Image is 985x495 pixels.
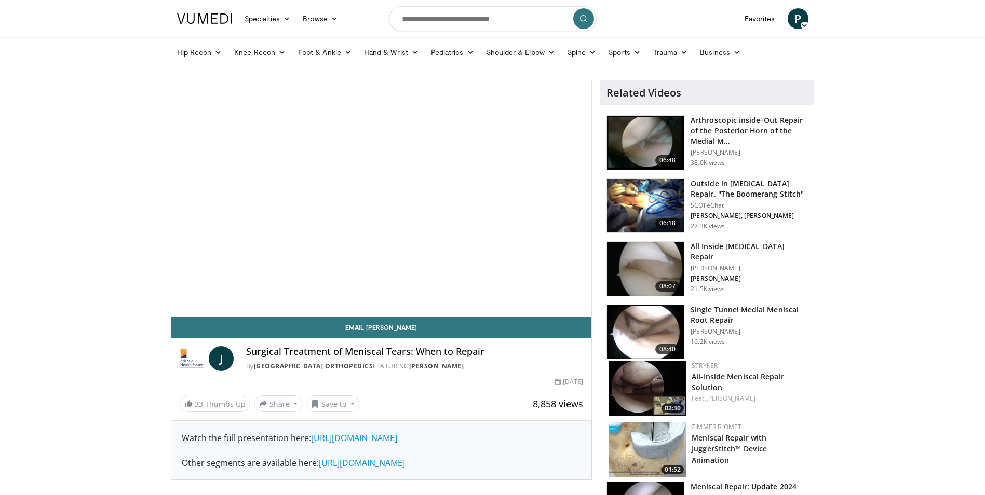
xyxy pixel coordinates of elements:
[788,8,808,29] a: P
[655,218,680,228] span: 06:18
[609,422,686,477] img: 50c219b3-c08f-4b6c-9bf8-c5ca6333d247.150x105_q85_crop-smart_upscale.jpg
[691,241,807,262] h3: All Inside [MEDICAL_DATA] Repair
[609,361,686,416] a: 02:30
[655,344,680,354] span: 08:40
[647,42,694,63] a: Trauma
[655,155,680,166] span: 06:48
[319,457,405,469] a: [URL][DOMAIN_NAME]
[171,80,592,317] video-js: Video Player
[228,42,292,63] a: Knee Recon
[738,8,781,29] a: Favorites
[609,361,686,416] img: 7dbf7e9d-5d78-4ac6-a426-3ccf50cd13b9.150x105_q85_crop-smart_upscale.jpg
[606,115,807,170] a: 06:48 Arthroscopic inside–Out Repair of the Posterior Horn of the Medial M… [PERSON_NAME] 38.0K v...
[691,482,797,492] h3: Meniscal Repair: Update 2024
[662,404,684,413] span: 02:30
[171,42,228,63] a: Hip Recon
[691,159,725,167] p: 38.0K views
[691,338,725,346] p: 16.2K views
[209,346,234,371] a: J
[254,362,373,370] a: [GEOGRAPHIC_DATA] Orthopedics
[246,346,584,357] h4: Surgical Treatment of Meniscal Tears: When to Repair
[692,372,784,392] a: All-Inside Meniscal Repair Solution
[691,212,807,220] p: [PERSON_NAME], [PERSON_NAME]
[606,241,807,296] a: 08:07 All Inside [MEDICAL_DATA] Repair [PERSON_NAME] [PERSON_NAME] 21.5K views
[655,281,680,292] span: 08:07
[296,8,344,29] a: Browse
[602,42,647,63] a: Sports
[533,397,583,410] span: 8,858 views
[691,305,807,325] h3: Single Tunnel Medial Meniscal Root Repair
[555,377,583,387] div: [DATE]
[691,285,725,293] p: 21.5K views
[409,362,464,370] a: [PERSON_NAME]
[292,42,358,63] a: Foot & Ankle
[246,362,584,371] div: By FEATURING
[607,242,684,296] img: heCDP4pTuni5z6vX4xMDoxOjA4MTsiGN.150x105_q85_crop-smart_upscale.jpg
[311,432,397,444] a: [URL][DOMAIN_NAME]
[177,13,232,24] img: VuMedi Logo
[561,42,602,63] a: Spine
[306,395,359,412] button: Save to
[180,396,250,412] a: 33 Thumbs Up
[238,8,297,29] a: Specialties
[662,465,684,474] span: 01:52
[607,116,684,170] img: baen_1.png.150x105_q85_crop-smart_upscale.jpg
[606,87,681,99] h4: Related Videos
[694,42,747,63] a: Business
[691,115,807,146] h3: Arthroscopic inside–Out Repair of the Posterior Horn of the Medial M…
[195,399,203,409] span: 33
[389,6,597,31] input: Search topics, interventions
[691,264,807,272] p: [PERSON_NAME]
[691,327,807,336] p: [PERSON_NAME]
[691,148,807,157] p: [PERSON_NAME]
[609,422,686,477] a: 01:52
[607,305,684,359] img: ef04edc1-9bea-419b-8656-3c943423183a.150x105_q85_crop-smart_upscale.jpg
[692,394,805,403] div: Feat.
[706,394,755,403] a: [PERSON_NAME]
[691,178,807,199] h3: Outside in [MEDICAL_DATA] Repair, "The Boomerang Stitch"
[692,361,718,370] a: Stryker
[358,42,425,63] a: Hand & Wrist
[607,179,684,233] img: Vx8lr-LI9TPdNKgn5hMDoxOm1xO-1jSC.150x105_q85_crop-smart_upscale.jpg
[606,178,807,233] a: 06:18 Outside in [MEDICAL_DATA] Repair, "The Boomerang Stitch" SCOI eChat [PERSON_NAME], [PERSON_...
[691,201,807,210] p: SCOI eChat
[692,422,741,431] a: Zimmer Biomet
[180,346,205,371] img: Morristown Medical Center Orthopedics
[692,433,767,464] a: Meniscal Repair with JuggerStitch™ Device Animation
[182,432,582,469] div: Watch the full presentation here: Other segments are available here:
[691,222,725,230] p: 27.3K views
[425,42,480,63] a: Pediatrics
[254,395,303,412] button: Share
[480,42,561,63] a: Shoulder & Elbow
[171,317,592,338] a: Email [PERSON_NAME]
[691,274,807,283] p: [PERSON_NAME]
[606,305,807,360] a: 08:40 Single Tunnel Medial Meniscal Root Repair [PERSON_NAME] 16.2K views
